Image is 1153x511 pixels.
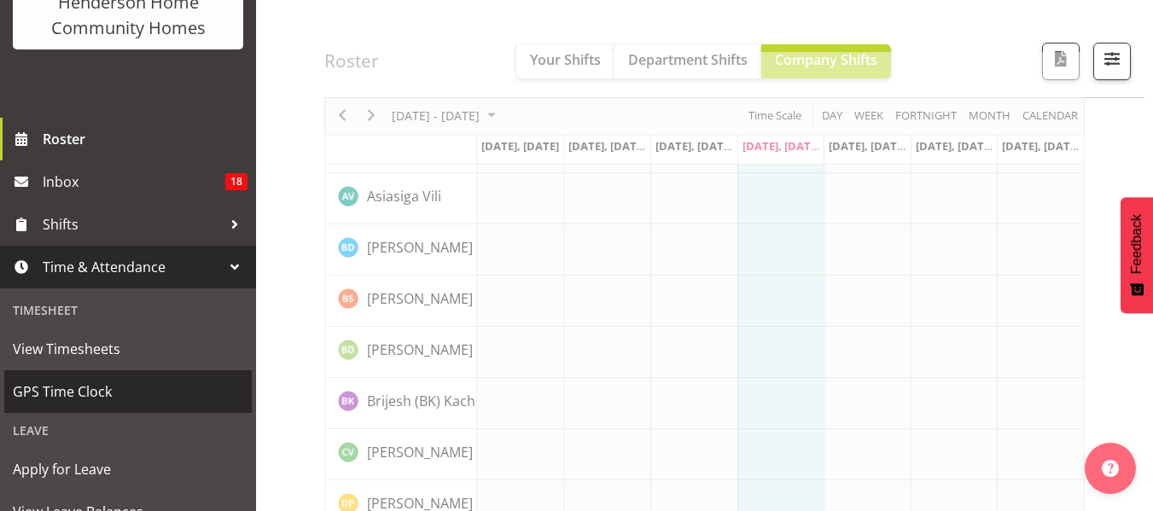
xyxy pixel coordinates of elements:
div: Leave [4,413,252,448]
span: GPS Time Clock [13,379,243,404]
span: Feedback [1129,214,1144,274]
span: Inbox [43,169,225,195]
img: help-xxl-2.png [1102,460,1119,477]
div: Timesheet [4,293,252,328]
span: Department Shifts [628,50,748,69]
button: Download a PDF of the roster according to the set date range. [1042,43,1080,80]
span: Your Shifts [530,50,601,69]
a: View Timesheets [4,328,252,370]
span: View Timesheets [13,336,243,362]
span: Shifts [43,212,222,237]
button: Department Shifts [614,44,761,78]
button: Filter Shifts [1093,43,1131,80]
span: 18 [225,173,247,190]
span: Company Shifts [775,50,877,69]
a: Apply for Leave [4,448,252,491]
button: Your Shifts [516,44,614,78]
button: Feedback - Show survey [1121,197,1153,313]
a: GPS Time Clock [4,370,252,413]
span: Roster [43,126,247,152]
button: Company Shifts [761,44,891,78]
span: Apply for Leave [13,456,243,482]
span: Time & Attendance [43,254,222,280]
